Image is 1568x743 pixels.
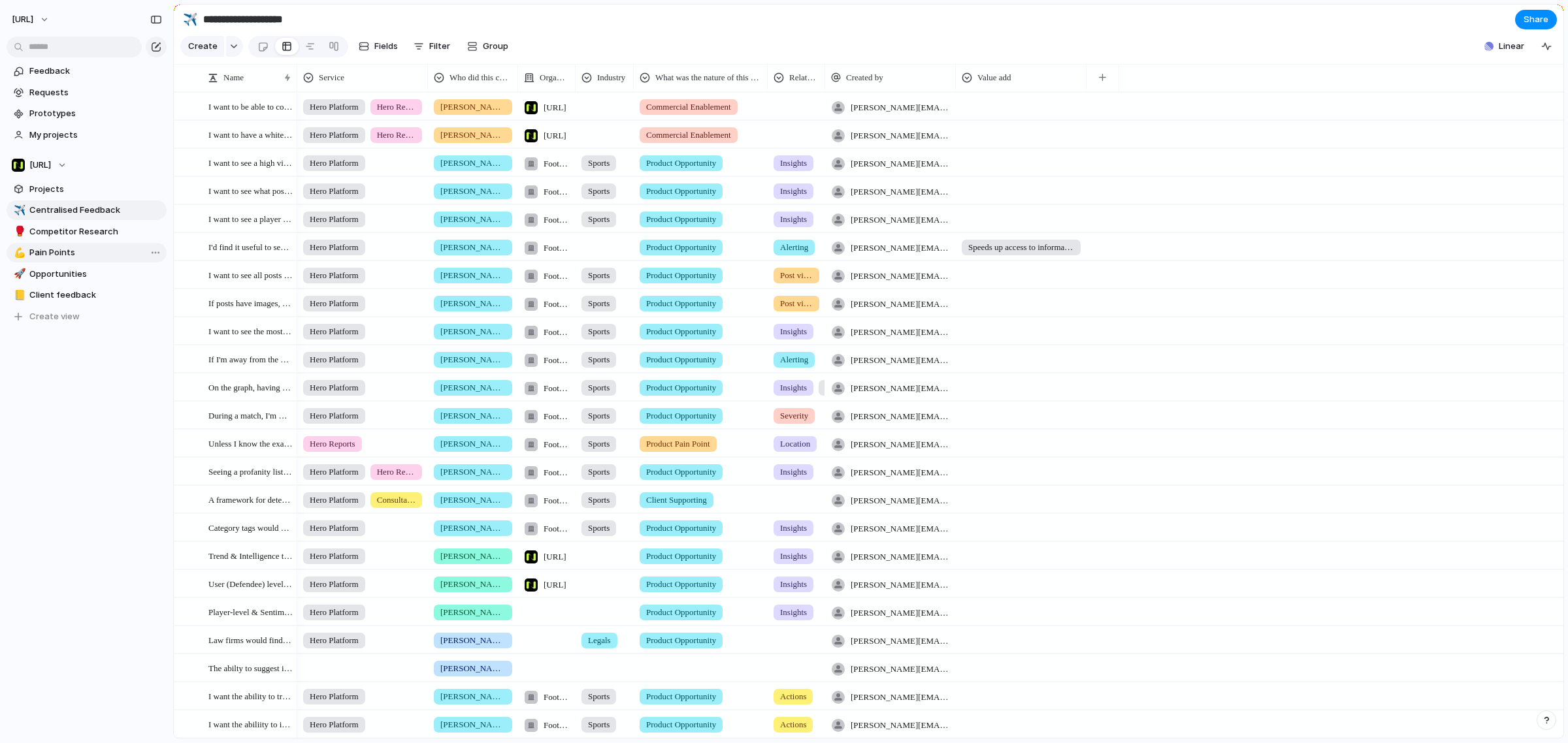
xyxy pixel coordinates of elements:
span: If posts have images, i want to see these images within the platform [208,295,293,310]
span: A framework for detecting abuse is useful for me in understanding how to best tackle low severity... [208,492,293,507]
a: Feedback [7,61,167,81]
span: Sports [588,381,610,394]
span: Sports [588,437,610,451]
span: [URL] [544,578,566,592]
span: Football Association Wales [544,382,570,395]
span: [PERSON_NAME][EMAIL_ADDRESS][PERSON_NAME] [851,494,950,507]
span: Hero Platform [310,353,359,366]
span: Hero Platform [310,185,359,198]
span: [URL] [544,101,566,114]
span: [PERSON_NAME][EMAIL_ADDRESS][PERSON_NAME] [851,213,950,227]
button: Filter [408,36,455,57]
span: On the graph, having a block underneath that pulls through severity detected at the particular mo... [208,379,293,394]
span: [PERSON_NAME] [440,466,506,479]
span: Hero Platform [310,578,359,591]
button: 💪 [12,246,25,259]
span: If I'm away from the platform for a moment of time, i want to expect notifications on my phone [208,351,293,366]
span: Product Pain Point [646,437,710,451]
span: I want to have a white paper that helps me to understtand the value of the product [208,127,293,142]
span: Location [780,437,810,451]
button: Share [1515,10,1557,29]
button: ✈️ [12,204,25,217]
a: 🥊Competitor Research [7,222,167,242]
span: Product Opportunity [646,185,716,198]
span: Hero Platform [310,522,359,535]
span: Insights [780,466,807,479]
span: Trend & Intelligence trackking [208,548,293,563]
span: Who did this come from? [449,71,512,84]
span: Hero Platform [310,297,359,310]
span: [PERSON_NAME][EMAIL_ADDRESS][PERSON_NAME] [851,270,950,283]
span: I want to see what posts have been resolved [208,183,293,198]
a: My projects [7,125,167,145]
span: I want to see a player synopsys [208,211,293,226]
span: Insights [780,185,807,198]
span: [PERSON_NAME] [440,325,506,338]
span: User (Defendee) level insights [208,576,293,591]
span: Linear [1499,40,1524,53]
div: 🚀Opportunities [7,264,167,284]
span: During a match, I'm much more likely to action the most sevear stuff and keep the lower severity ... [208,407,293,422]
span: Sports [588,522,610,535]
span: Insights [780,157,807,170]
span: Client Supporting [646,494,707,507]
span: Severity [780,409,808,422]
span: [PERSON_NAME] [440,297,506,310]
span: [PERSON_NAME] [440,241,506,254]
span: Football Association Wales [544,242,570,255]
span: Centralised Feedback [29,204,162,217]
span: [PERSON_NAME] [440,213,506,226]
span: [PERSON_NAME][EMAIL_ADDRESS][PERSON_NAME] [851,410,950,423]
span: Alerting [780,353,808,366]
a: Projects [7,180,167,199]
span: Value add [977,71,1011,84]
span: [PERSON_NAME][EMAIL_ADDRESS][PERSON_NAME] [851,522,950,535]
span: Hero Platform [310,466,359,479]
span: Law firms would find it valuable to understand the most popular words that have been flagged by t... [208,632,293,647]
a: Requests [7,83,167,103]
span: [PERSON_NAME] [440,129,506,142]
span: [PERSON_NAME][EMAIL_ADDRESS][PERSON_NAME] [851,691,950,704]
span: Organisation [540,71,569,84]
span: Projects [29,183,162,196]
span: Service [319,71,344,84]
span: [PERSON_NAME][EMAIL_ADDRESS][PERSON_NAME] [851,663,950,676]
span: [PERSON_NAME][EMAIL_ADDRESS][PERSON_NAME] [851,354,950,367]
span: Hero Platform [310,129,359,142]
span: [URL] [544,550,566,563]
div: 🚀 [14,266,23,281]
span: Sports [588,690,610,703]
span: Pain Points [29,246,162,259]
span: [URL] [544,129,566,142]
span: Sports [588,297,610,310]
span: [PERSON_NAME][EMAIL_ADDRESS][PERSON_NAME] [851,298,950,311]
span: Product Opportunity [646,325,716,338]
span: Football Association Wales [544,522,570,535]
span: Sports [588,213,610,226]
div: ✈️ [14,203,23,218]
div: 🥊 [14,224,23,239]
span: Requests [29,86,162,99]
span: Hero Platform [310,690,359,703]
span: [PERSON_NAME] [440,409,506,422]
span: Sports [588,269,610,282]
span: Insights [780,550,807,563]
span: Football Association Wales [544,157,570,170]
div: 📒Client feedback [7,285,167,305]
span: Football Association Wales [544,438,570,451]
span: I want to see the most servere posts that have been captured [208,323,293,338]
button: 🚀 [12,268,25,281]
span: Hero Reports [377,101,416,114]
span: Football Association Wales [544,410,570,423]
span: Product Opportunity [646,157,716,170]
span: [PERSON_NAME] [440,353,506,366]
span: Hero Platform [310,409,359,422]
span: Player-level & Sentiment Insights [208,604,293,619]
span: Create [188,40,218,53]
span: [PERSON_NAME] [440,381,506,394]
button: Group [461,36,515,57]
a: Prototypes [7,104,167,123]
span: [PERSON_NAME][EMAIL_ADDRESS][PERSON_NAME] [851,326,950,339]
span: [PERSON_NAME][EMAIL_ADDRESS][PERSON_NAME] [851,382,950,395]
div: ✈️Centralised Feedback [7,200,167,220]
